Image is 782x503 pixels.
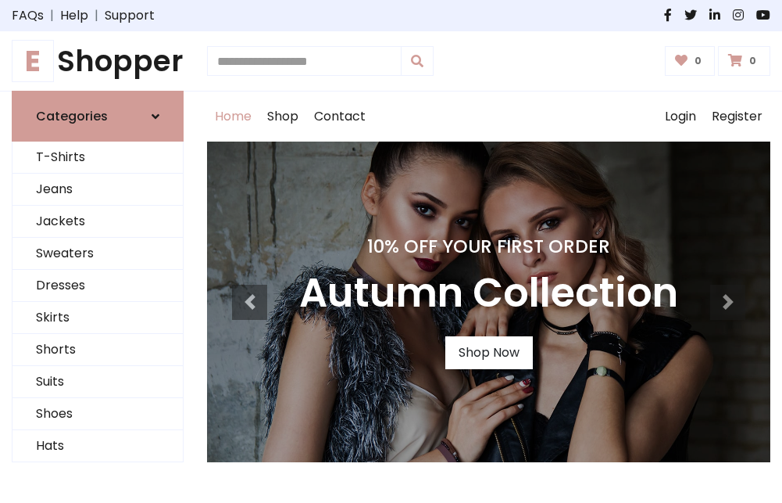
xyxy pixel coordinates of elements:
[12,238,183,270] a: Sweaters
[12,270,183,302] a: Dresses
[12,206,183,238] a: Jackets
[12,142,183,174] a: T-Shirts
[12,302,183,334] a: Skirts
[691,54,705,68] span: 0
[299,270,678,318] h3: Autumn Collection
[657,92,704,142] a: Login
[745,54,760,68] span: 0
[44,6,60,25] span: |
[718,46,770,76] a: 0
[259,92,306,142] a: Shop
[445,336,533,369] a: Shop Now
[88,6,105,25] span: |
[12,366,183,398] a: Suits
[299,235,678,257] h4: 10% Off Your First Order
[12,44,184,78] h1: Shopper
[665,46,716,76] a: 0
[12,398,183,430] a: Shoes
[12,334,183,366] a: Shorts
[12,91,184,142] a: Categories
[60,6,88,25] a: Help
[12,430,183,462] a: Hats
[306,92,373,142] a: Contact
[12,44,184,78] a: EShopper
[12,40,54,82] span: E
[207,92,259,142] a: Home
[12,174,183,206] a: Jeans
[105,6,155,25] a: Support
[36,109,108,124] h6: Categories
[704,92,770,142] a: Register
[12,6,44,25] a: FAQs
